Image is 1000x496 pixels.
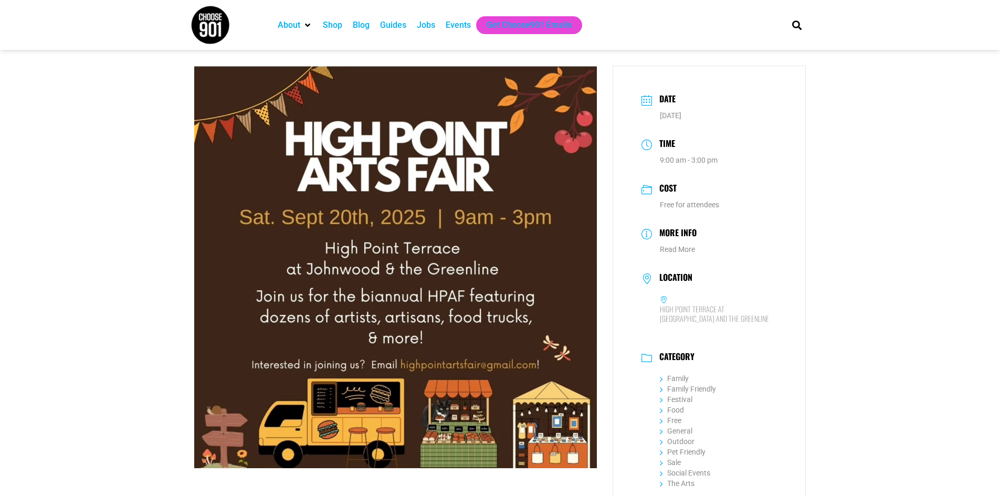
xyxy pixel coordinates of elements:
a: Jobs [417,19,435,31]
a: Family [660,374,689,383]
a: Sale [660,458,681,467]
abbr: 9:00 am - 3:00 pm [660,156,718,164]
nav: Main nav [272,16,774,34]
a: Family Friendly [660,385,716,393]
h3: Date [654,92,676,108]
dd: Free for attendees [641,199,777,210]
a: Read More [660,245,695,254]
a: Pet Friendly [660,448,706,456]
a: Food [660,406,684,414]
h3: Location [654,272,692,285]
a: Shop [323,19,342,31]
a: Get Choose901 Emails [487,19,572,31]
a: Social Events [660,469,710,477]
h3: Category [654,352,694,364]
a: Events [446,19,471,31]
img: high point arts fairs [194,66,597,468]
a: General [660,427,692,435]
a: Guides [380,19,406,31]
a: Blog [353,19,370,31]
div: About [272,16,318,34]
h3: Time [654,137,675,152]
a: Free [660,416,681,425]
a: The Arts [660,479,694,488]
h3: Cost [654,182,677,197]
a: Festival [660,395,692,404]
span: [DATE] [660,111,681,120]
h6: High Point Terrace at [GEOGRAPHIC_DATA] and the Greenline [660,304,777,323]
a: Outdoor [660,437,694,446]
h3: More Info [654,226,697,241]
a: About [278,19,300,31]
div: Search [788,16,805,34]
